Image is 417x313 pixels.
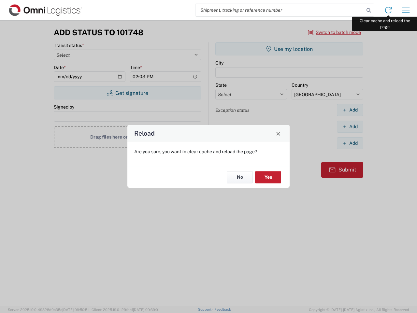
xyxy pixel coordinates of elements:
button: Yes [255,171,281,183]
button: Close [274,129,283,138]
h4: Reload [134,129,155,138]
button: No [227,171,253,183]
input: Shipment, tracking or reference number [195,4,364,16]
p: Are you sure, you want to clear cache and reload the page? [134,149,283,155]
